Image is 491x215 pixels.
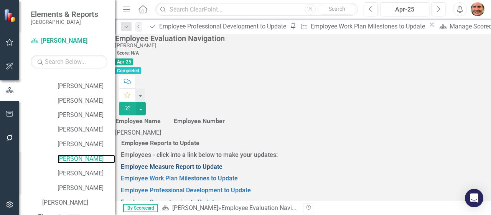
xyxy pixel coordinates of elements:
[121,187,251,194] a: Employee Professional Development to Update
[58,111,115,120] a: [PERSON_NAME]
[329,6,345,12] span: Search
[383,5,427,14] div: Apr-25
[115,128,162,137] p: [PERSON_NAME]
[471,2,484,16] img: Kari Commerford
[31,55,107,68] input: Search Below...
[380,2,429,16] button: Apr-25
[115,34,487,43] div: Employee Evaluation Navigation
[31,37,107,45] a: [PERSON_NAME]
[155,3,358,16] input: Search ClearPoint...
[58,184,115,193] a: [PERSON_NAME]
[221,204,309,212] div: Employee Evaluation Navigation
[58,82,115,91] a: [PERSON_NAME]
[4,9,17,22] img: ClearPoint Strategy
[465,189,483,207] div: Open Intercom Messenger
[58,155,115,163] a: [PERSON_NAME]
[58,140,115,149] a: [PERSON_NAME]
[298,22,427,31] a: Employee Work Plan Milestones to Update
[115,58,133,65] span: Apr-25
[115,50,141,57] span: Score: N/A
[58,169,115,178] a: [PERSON_NAME]
[58,125,115,134] a: [PERSON_NAME]
[31,10,98,19] span: Elements & Reports
[121,198,217,206] a: Employee Competencies to Update
[123,204,158,212] span: By Scorecard
[311,22,427,31] div: Employee Work Plan Milestones to Update
[115,43,487,48] div: [PERSON_NAME]
[159,22,288,31] div: Employee Professional Development to Update
[121,163,222,170] a: Employee Measure Report to Update
[121,175,238,182] a: Employee Work Plan Milestones to Update
[146,22,288,31] a: Employee Professional Development to Update
[115,118,161,125] h3: Employee Name
[58,97,115,105] a: [PERSON_NAME]
[174,118,225,125] h3: Employee Number
[115,67,141,74] span: Completed
[31,19,98,25] small: [GEOGRAPHIC_DATA]
[172,204,218,212] a: [PERSON_NAME]
[121,151,278,158] strong: Employees - click into a link below to make your updates:
[318,4,356,15] button: Search
[42,198,115,207] a: [PERSON_NAME]
[121,140,199,147] h3: Employee Reports to Update
[161,204,297,213] div: »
